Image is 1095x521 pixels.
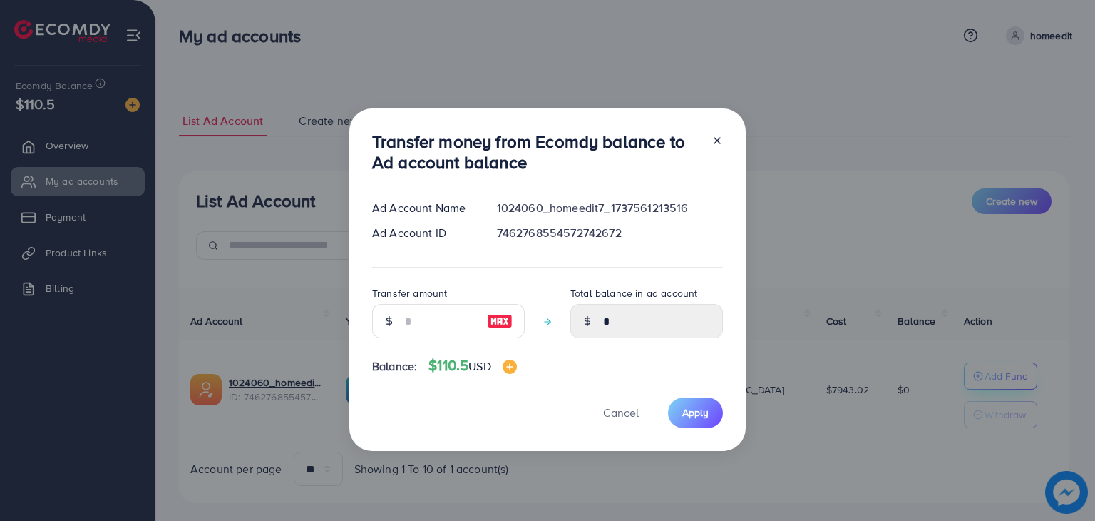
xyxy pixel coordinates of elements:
div: Ad Account ID [361,225,485,241]
h4: $110.5 [428,357,516,375]
img: image [487,313,513,330]
span: Balance: [372,358,417,375]
span: Cancel [603,405,639,420]
img: image [503,360,517,374]
div: 1024060_homeedit7_1737561213516 [485,200,734,216]
label: Transfer amount [372,286,447,300]
button: Cancel [585,398,657,428]
span: Apply [682,405,709,420]
span: USD [468,358,490,374]
button: Apply [668,398,723,428]
div: Ad Account Name [361,200,485,216]
label: Total balance in ad account [570,286,697,300]
h3: Transfer money from Ecomdy balance to Ad account balance [372,131,700,173]
div: 7462768554572742672 [485,225,734,241]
